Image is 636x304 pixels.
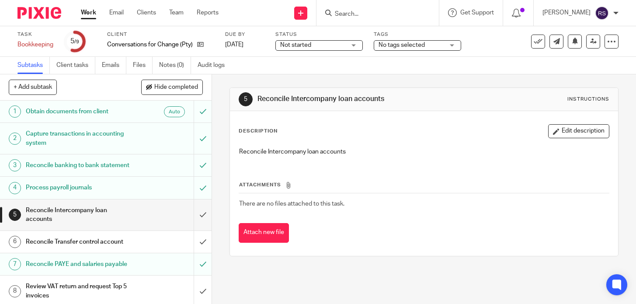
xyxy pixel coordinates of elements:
a: Work [81,8,96,17]
a: Clients [137,8,156,17]
small: /9 [74,39,79,44]
h1: Capture transactions in accounting system [26,127,132,150]
h1: Reconcile Transfer control account [26,235,132,248]
button: + Add subtask [9,80,57,94]
label: Tags [374,31,461,38]
h1: Obtain documents from client [26,105,132,118]
div: Auto [164,106,185,117]
a: Emails [102,57,126,74]
a: Email [109,8,124,17]
a: Team [169,8,184,17]
img: svg%3E [595,6,609,20]
span: Get Support [460,10,494,16]
span: There are no files attached to this task. [239,201,344,207]
span: Attachments [239,182,281,187]
label: Due by [225,31,264,38]
p: [PERSON_NAME] [542,8,591,17]
div: 7 [9,258,21,270]
h1: Reconcile PAYE and salaries payable [26,258,132,271]
a: Client tasks [56,57,95,74]
h1: Reconcile Intercompany loan accounts [26,204,132,226]
input: Search [334,10,413,18]
button: Edit description [548,124,609,138]
button: Attach new file [239,223,289,243]
a: Files [133,57,153,74]
a: Reports [197,8,219,17]
label: Status [275,31,363,38]
a: Audit logs [198,57,231,74]
h1: Process payroll journals [26,181,132,194]
button: Hide completed [141,80,203,94]
h1: Reconcile Intercompany loan accounts [257,94,443,104]
span: Not started [280,42,311,48]
div: 5 [9,209,21,221]
img: Pixie [17,7,61,19]
div: 4 [9,182,21,194]
span: No tags selected [379,42,425,48]
h1: Review VAT return and request Top 5 invoices [26,280,132,302]
label: Client [107,31,214,38]
p: Reconcile Intercompany loan accounts [239,147,608,156]
label: Task [17,31,53,38]
div: 5 [239,92,253,106]
div: 1 [9,105,21,118]
a: Subtasks [17,57,50,74]
div: 2 [9,133,21,145]
span: [DATE] [225,42,243,48]
div: 3 [9,159,21,171]
div: 5 [70,36,79,46]
a: Notes (0) [159,57,191,74]
div: Instructions [567,96,609,103]
p: Conversations for Change (Pty) Ltd [107,40,193,49]
div: 6 [9,236,21,248]
h1: Reconcile banking to bank statement [26,159,132,172]
p: Description [239,128,278,135]
span: Hide completed [154,84,198,91]
div: 8 [9,285,21,297]
div: Bookkeeping [17,40,53,49]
